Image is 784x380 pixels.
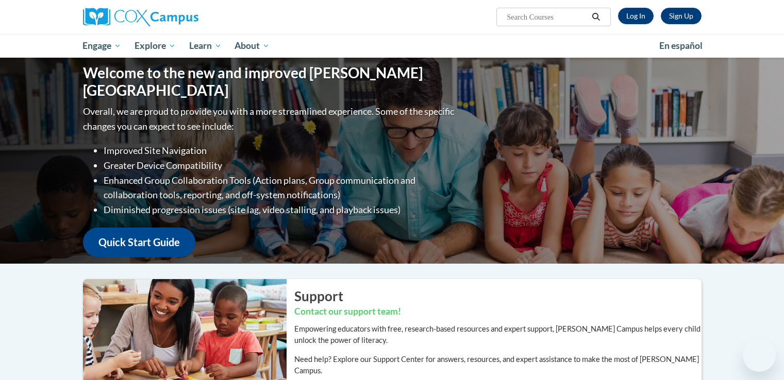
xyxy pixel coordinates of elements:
[588,11,604,23] button: Search
[743,339,776,372] iframe: Button to launch messaging window
[76,34,128,58] a: Engage
[83,8,198,26] img: Cox Campus
[294,323,702,346] p: Empowering educators with free, research-based resources and expert support, [PERSON_NAME] Campus...
[82,40,121,52] span: Engage
[83,228,195,257] a: Quick Start Guide
[661,8,702,24] a: Register
[104,202,457,217] li: Diminished progression issues (site lag, video stalling, and playback issues)
[182,34,228,58] a: Learn
[83,104,457,134] p: Overall, we are proud to provide you with a more streamlined experience. Some of the specific cha...
[128,34,182,58] a: Explore
[228,34,276,58] a: About
[294,305,702,318] h3: Contact our support team!
[506,11,588,23] input: Search Courses
[104,143,457,158] li: Improved Site Navigation
[235,40,270,52] span: About
[135,40,176,52] span: Explore
[653,35,709,57] a: En español
[659,40,703,51] span: En español
[189,40,222,52] span: Learn
[83,64,457,99] h1: Welcome to the new and improved [PERSON_NAME][GEOGRAPHIC_DATA]
[294,287,702,305] h2: Support
[83,8,279,26] a: Cox Campus
[68,34,717,58] div: Main menu
[104,158,457,173] li: Greater Device Compatibility
[294,354,702,376] p: Need help? Explore our Support Center for answers, resources, and expert assistance to make the m...
[104,173,457,203] li: Enhanced Group Collaboration Tools (Action plans, Group communication and collaboration tools, re...
[618,8,654,24] a: Log In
